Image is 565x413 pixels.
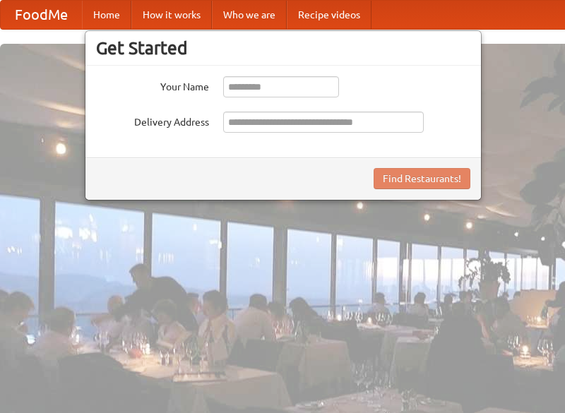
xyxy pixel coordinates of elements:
a: FoodMe [1,1,82,29]
a: Home [82,1,131,29]
label: Your Name [96,76,209,94]
a: Recipe videos [287,1,371,29]
button: Find Restaurants! [374,168,470,189]
a: Who we are [212,1,287,29]
label: Delivery Address [96,112,209,129]
h3: Get Started [96,37,470,59]
a: How it works [131,1,212,29]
